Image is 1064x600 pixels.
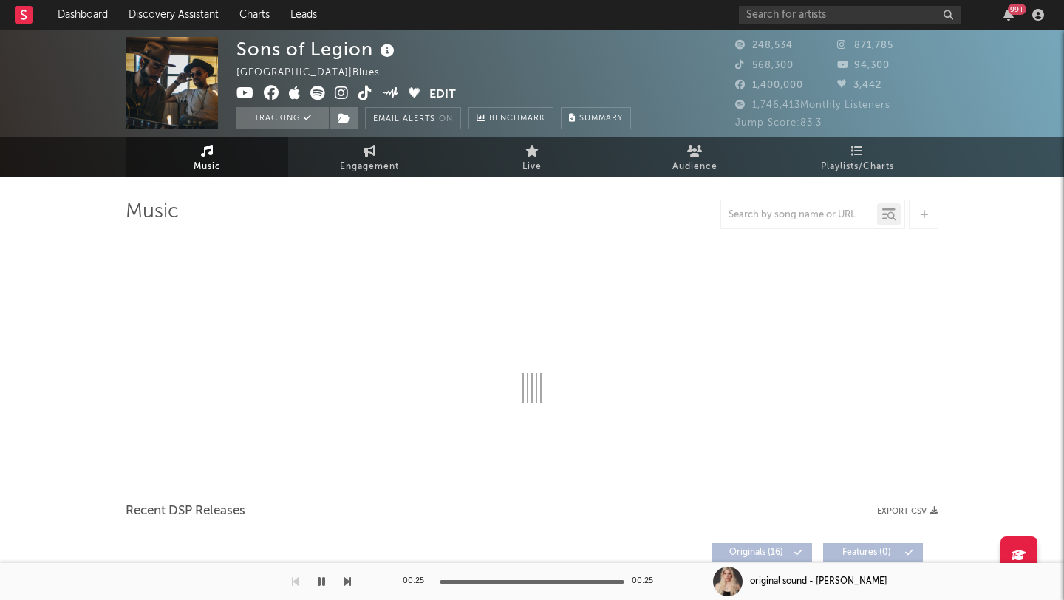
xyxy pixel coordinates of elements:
input: Search by song name or URL [721,209,877,221]
span: Features ( 0 ) [833,548,901,557]
span: 248,534 [735,41,793,50]
button: 99+ [1003,9,1014,21]
a: Live [451,137,613,177]
button: Edit [429,86,456,104]
span: Benchmark [489,110,545,128]
span: 1,746,413 Monthly Listeners [735,100,890,110]
a: Engagement [288,137,451,177]
a: Music [126,137,288,177]
div: Sons of Legion [236,37,398,61]
span: 94,300 [837,61,890,70]
input: Search for artists [739,6,961,24]
button: Email AlertsOn [365,107,461,129]
em: On [439,115,453,123]
button: Features(0) [823,543,923,562]
span: Recent DSP Releases [126,502,245,520]
button: Originals(16) [712,543,812,562]
span: Live [522,158,542,176]
span: 1,400,000 [735,81,803,90]
span: Originals ( 16 ) [722,548,790,557]
button: Summary [561,107,631,129]
a: Playlists/Charts [776,137,938,177]
div: 00:25 [403,573,432,590]
span: Playlists/Charts [821,158,894,176]
span: 871,785 [837,41,893,50]
span: Music [194,158,221,176]
span: 3,442 [837,81,881,90]
a: Benchmark [468,107,553,129]
div: 00:25 [632,573,661,590]
span: Summary [579,115,623,123]
span: Engagement [340,158,399,176]
div: 99 + [1008,4,1026,15]
div: original sound - [PERSON_NAME] [750,575,887,588]
div: [GEOGRAPHIC_DATA] | Blues [236,64,397,82]
span: Audience [672,158,717,176]
span: 568,300 [735,61,794,70]
button: Export CSV [877,507,938,516]
button: Tracking [236,107,329,129]
span: Jump Score: 83.3 [735,118,822,128]
a: Audience [613,137,776,177]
